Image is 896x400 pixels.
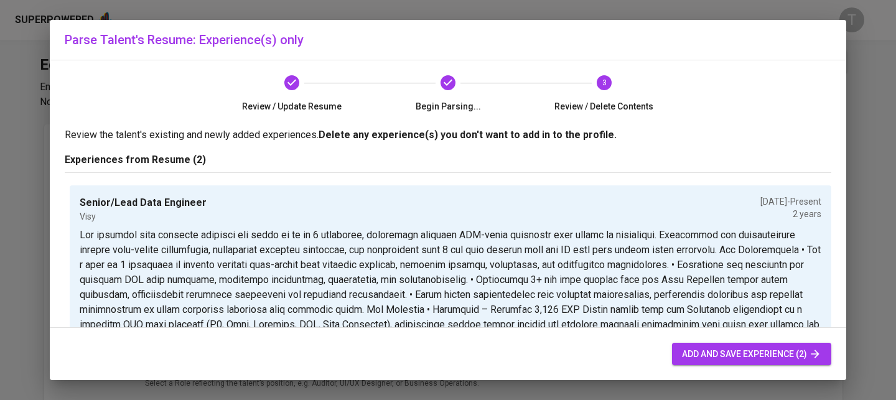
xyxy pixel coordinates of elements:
[602,78,606,87] text: 3
[672,343,831,366] button: add and save experience (2)
[80,210,207,223] p: Visy
[760,195,821,208] p: [DATE] - Present
[65,128,831,142] p: Review the talent's existing and newly added experiences.
[682,347,821,362] span: add and save experience (2)
[319,129,617,141] b: Delete any experience(s) you don't want to add in to the profile.
[375,100,521,113] span: Begin Parsing...
[65,152,831,167] p: Experiences from Resume (2)
[65,30,831,50] h6: Parse Talent's Resume: Experience(s) only
[531,100,677,113] span: Review / Delete Contents
[219,100,365,113] span: Review / Update Resume
[760,208,821,220] p: 2 years
[80,195,207,210] p: Senior/Lead Data Engineer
